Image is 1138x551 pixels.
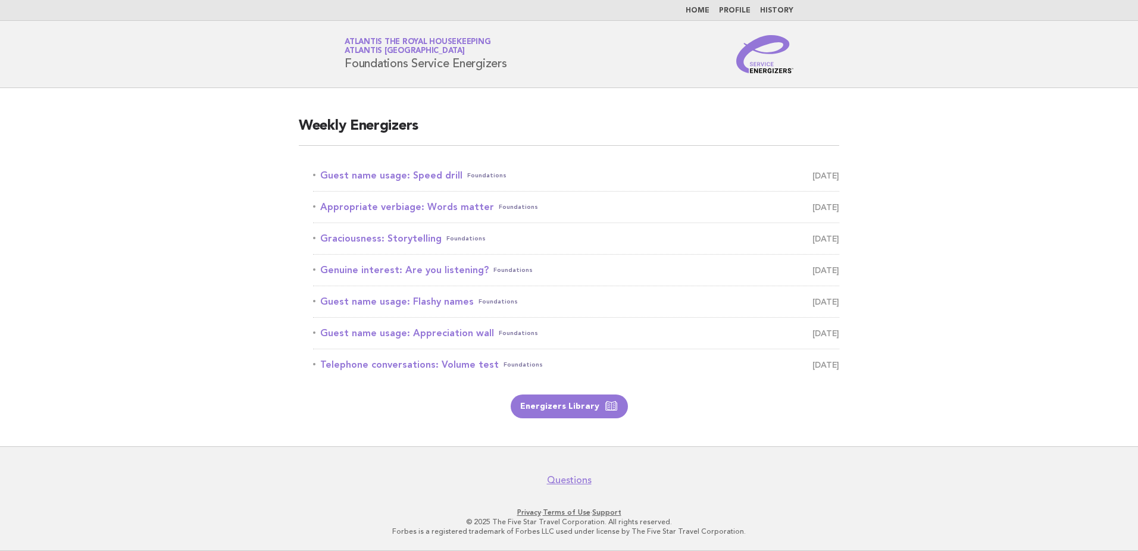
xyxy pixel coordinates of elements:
[479,293,518,310] span: Foundations
[205,508,933,517] p: · ·
[345,38,490,55] a: Atlantis the Royal HousekeepingAtlantis [GEOGRAPHIC_DATA]
[345,48,465,55] span: Atlantis [GEOGRAPHIC_DATA]
[719,7,751,14] a: Profile
[313,199,839,215] a: Appropriate verbiage: Words matterFoundations [DATE]
[592,508,621,516] a: Support
[812,230,839,247] span: [DATE]
[313,293,839,310] a: Guest name usage: Flashy namesFoundations [DATE]
[499,325,538,342] span: Foundations
[547,474,592,486] a: Questions
[812,293,839,310] span: [DATE]
[446,230,486,247] span: Foundations
[812,262,839,278] span: [DATE]
[313,230,839,247] a: Graciousness: StorytellingFoundations [DATE]
[499,199,538,215] span: Foundations
[205,517,933,527] p: © 2025 The Five Star Travel Corporation. All rights reserved.
[299,117,839,146] h2: Weekly Energizers
[205,527,933,536] p: Forbes is a registered trademark of Forbes LLC used under license by The Five Star Travel Corpora...
[736,35,793,73] img: Service Energizers
[511,395,628,418] a: Energizers Library
[493,262,533,278] span: Foundations
[313,325,839,342] a: Guest name usage: Appreciation wallFoundations [DATE]
[812,356,839,373] span: [DATE]
[313,262,839,278] a: Genuine interest: Are you listening?Foundations [DATE]
[686,7,709,14] a: Home
[345,39,507,70] h1: Foundations Service Energizers
[504,356,543,373] span: Foundations
[543,508,590,516] a: Terms of Use
[760,7,793,14] a: History
[812,325,839,342] span: [DATE]
[517,508,541,516] a: Privacy
[313,167,839,184] a: Guest name usage: Speed drillFoundations [DATE]
[812,167,839,184] span: [DATE]
[467,167,507,184] span: Foundations
[313,356,839,373] a: Telephone conversations: Volume testFoundations [DATE]
[812,199,839,215] span: [DATE]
